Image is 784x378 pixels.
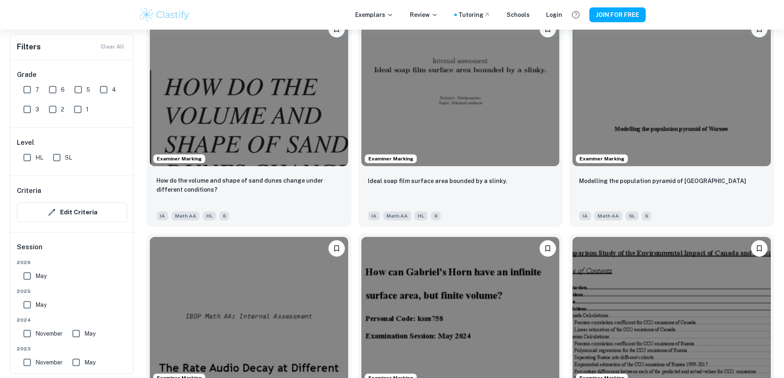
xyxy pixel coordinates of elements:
span: May [35,300,47,309]
span: May [84,358,95,367]
p: Exemplars [355,10,393,19]
a: Examiner MarkingPlease log in to bookmark exemplarsHow do the volume and shape of sand dunes chan... [147,14,351,227]
h6: Session [17,242,127,259]
button: Please log in to bookmark exemplars [540,240,556,257]
span: November [35,329,63,338]
span: 7 [35,85,39,94]
img: Clastify logo [139,7,191,23]
span: Examiner Marking [365,155,416,162]
button: Edit Criteria [17,202,127,222]
span: 2023 [17,345,127,352]
span: November [35,358,63,367]
p: Review [410,10,438,19]
span: 4 [112,85,116,94]
span: 2 [61,105,64,114]
span: 5 [86,85,90,94]
h6: Level [17,138,127,148]
span: 2026 [17,259,127,266]
span: 6 [642,211,651,220]
h6: Grade [17,70,127,80]
span: Examiner Marking [576,155,628,162]
h6: Filters [17,41,41,53]
a: Examiner MarkingPlease log in to bookmark exemplarsIdeal soap film surface area bounded by a slin... [358,14,563,227]
span: SL [626,211,638,220]
span: SL [65,153,72,162]
a: Schools [507,10,530,19]
a: Tutoring [458,10,490,19]
span: 2024 [17,316,127,324]
span: Math AA [383,211,411,220]
span: 2025 [17,288,127,295]
button: Please log in to bookmark exemplars [328,240,345,257]
span: Math AA [594,211,622,220]
span: May [35,271,47,281]
h6: Criteria [17,186,41,196]
span: 6 [219,211,229,220]
span: IA [368,211,380,220]
span: HL [203,211,216,220]
a: Examiner MarkingPlease log in to bookmark exemplarsModelling the population pyramid of WarsawIAMa... [569,14,774,227]
img: Math AA IA example thumbnail: Ideal soap film surface area bounded by [361,18,560,166]
button: Help and Feedback [569,8,583,22]
p: How do the volume and shape of sand dunes change under different conditions? [156,176,342,194]
img: Math AA IA example thumbnail: Modelling the population pyramid of Wars [572,18,771,166]
span: 1 [86,105,88,114]
img: Math AA IA example thumbnail: How do the volume and shape of sand dune [150,18,348,166]
span: IA [156,211,168,220]
span: HL [414,211,428,220]
span: Examiner Marking [154,155,205,162]
span: Math AA [172,211,200,220]
button: JOIN FOR FREE [589,7,646,22]
a: Login [546,10,562,19]
span: HL [35,153,43,162]
button: Please log in to bookmark exemplars [751,240,768,257]
span: 3 [35,105,39,114]
span: May [84,329,95,338]
p: Ideal soap film surface area bounded by a slinky. [368,176,507,186]
span: 6 [431,211,441,220]
span: 6 [61,85,65,94]
p: Modelling the population pyramid of Warsaw [579,176,746,186]
span: IA [579,211,591,220]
